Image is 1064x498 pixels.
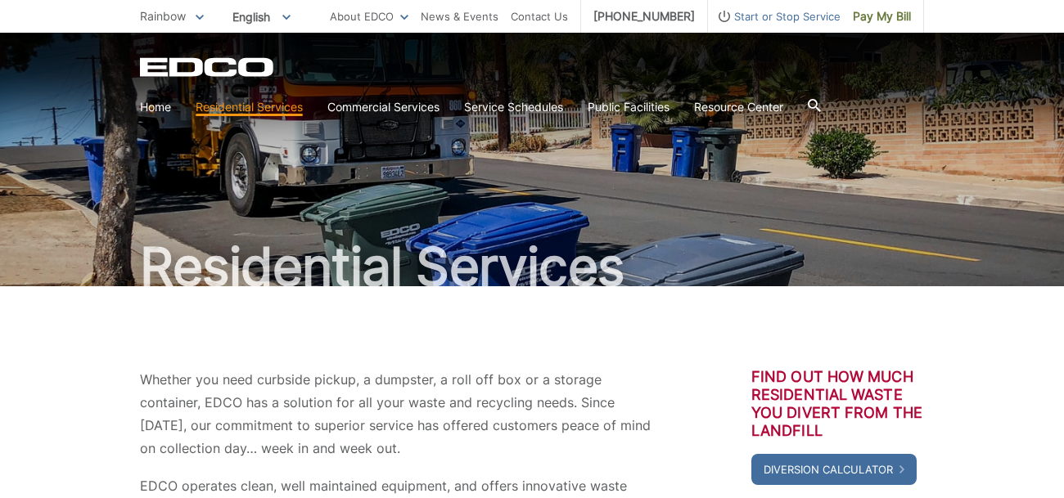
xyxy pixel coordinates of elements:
span: English [220,3,303,30]
a: Public Facilities [588,98,670,116]
a: Residential Services [196,98,303,116]
a: Home [140,98,171,116]
p: Whether you need curbside pickup, a dumpster, a roll off box or a storage container, EDCO has a s... [140,368,652,460]
h3: Find out how much residential waste you divert from the landfill [751,368,924,440]
a: About EDCO [330,7,408,25]
a: Service Schedules [464,98,563,116]
a: News & Events [421,7,498,25]
a: Diversion Calculator [751,454,917,485]
h1: Residential Services [140,240,924,293]
a: EDCD logo. Return to the homepage. [140,57,276,77]
a: Resource Center [694,98,783,116]
span: Pay My Bill [853,7,911,25]
span: Rainbow [140,9,186,23]
a: Contact Us [511,7,568,25]
a: Commercial Services [327,98,440,116]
